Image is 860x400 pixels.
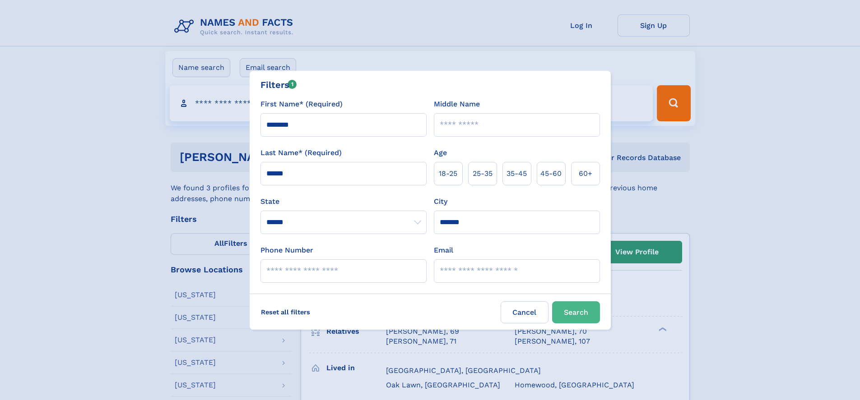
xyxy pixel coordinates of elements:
label: Cancel [501,301,549,323]
span: 25‑35 [473,168,493,179]
label: Phone Number [260,245,313,256]
button: Search [552,301,600,323]
label: Reset all filters [255,301,316,323]
label: Email [434,245,453,256]
label: Age [434,147,447,158]
label: Last Name* (Required) [260,147,342,158]
span: 18‑25 [439,168,457,179]
span: 35‑45 [507,168,527,179]
label: First Name* (Required) [260,99,343,110]
label: Middle Name [434,99,480,110]
span: 60+ [579,168,592,179]
div: Filters [260,78,297,92]
label: State [260,196,427,207]
label: City [434,196,447,207]
span: 45‑60 [540,168,562,179]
